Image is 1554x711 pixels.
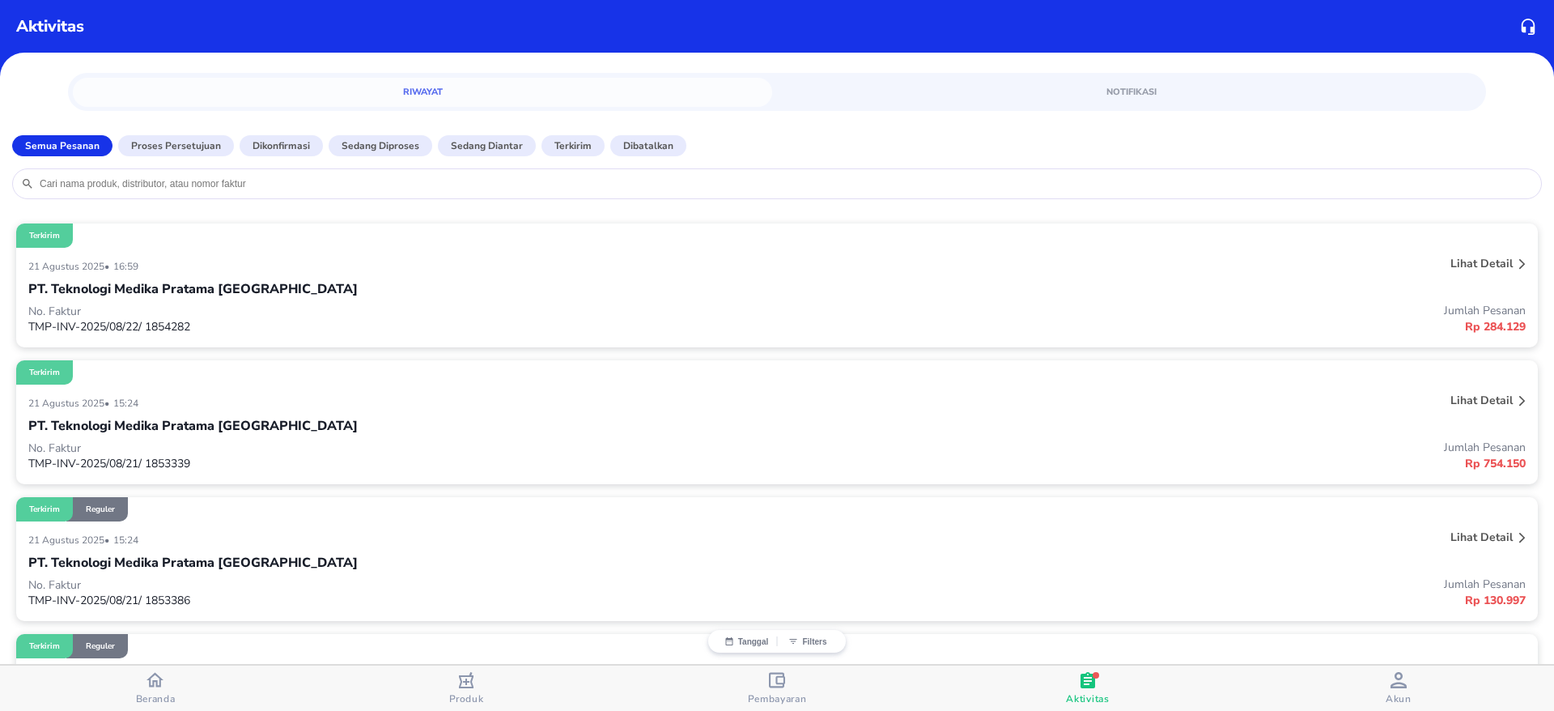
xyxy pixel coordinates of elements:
[83,84,762,100] span: Riwayat
[29,230,60,241] p: Terkirim
[342,138,419,153] p: Sedang diproses
[451,138,523,153] p: Sedang diantar
[623,138,673,153] p: Dibatalkan
[541,135,605,156] button: Terkirim
[28,397,113,410] p: 21 Agustus 2025 •
[932,666,1243,711] button: Aktivitas
[28,577,777,593] p: No. Faktur
[1450,393,1513,408] p: Lihat detail
[716,636,777,646] button: Tanggal
[28,456,777,471] p: TMP-INV-2025/08/21/ 1853339
[113,260,142,273] p: 16:59
[113,397,142,410] p: 15:24
[610,135,686,156] button: Dibatalkan
[777,592,1526,609] p: Rp 130.997
[1386,692,1412,705] span: Akun
[25,138,100,153] p: Semua Pesanan
[28,416,358,436] p: PT. Teknologi Medika Pratama [GEOGRAPHIC_DATA]
[12,135,113,156] button: Semua Pesanan
[28,534,113,547] p: 21 Agustus 2025 •
[240,135,323,156] button: Dikonfirmasi
[29,367,60,378] p: Terkirim
[1450,530,1513,545] p: Lihat detail
[554,138,592,153] p: Terkirim
[1243,666,1554,711] button: Akun
[311,666,622,711] button: Produk
[28,441,777,456] p: No. Faktur
[118,135,234,156] button: Proses Persetujuan
[131,138,221,153] p: Proses Persetujuan
[28,553,358,573] p: PT. Teknologi Medika Pratama [GEOGRAPHIC_DATA]
[438,135,536,156] button: Sedang diantar
[28,593,777,608] p: TMP-INV-2025/08/21/ 1853386
[73,78,772,107] a: Riwayat
[777,318,1526,335] p: Rp 284.129
[38,177,1533,190] input: Cari nama produk, distributor, atau nomor faktur
[28,279,358,299] p: PT. Teknologi Medika Pratama [GEOGRAPHIC_DATA]
[777,440,1526,455] p: Jumlah Pesanan
[1066,692,1109,705] span: Aktivitas
[28,260,113,273] p: 21 Agustus 2025 •
[68,73,1486,107] div: simple tabs
[113,534,142,547] p: 15:24
[28,304,777,319] p: No. Faktur
[777,303,1526,318] p: Jumlah Pesanan
[622,666,932,711] button: Pembayaran
[777,577,1526,592] p: Jumlah Pesanan
[792,84,1471,100] span: Notifikasi
[449,692,484,705] span: Produk
[136,692,176,705] span: Beranda
[782,78,1481,107] a: Notifikasi
[1450,256,1513,271] p: Lihat detail
[86,504,115,515] p: Reguler
[777,455,1526,472] p: Rp 754.150
[777,636,838,646] button: Filters
[29,504,60,515] p: Terkirim
[253,138,310,153] p: Dikonfirmasi
[16,15,84,39] p: Aktivitas
[28,319,777,334] p: TMP-INV-2025/08/22/ 1854282
[329,135,432,156] button: Sedang diproses
[748,692,807,705] span: Pembayaran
